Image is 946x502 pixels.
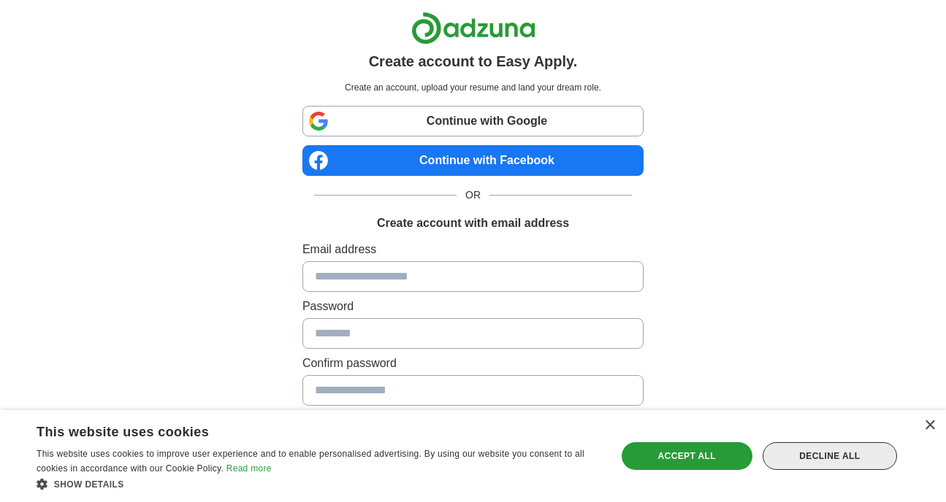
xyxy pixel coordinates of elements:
[411,12,535,45] img: Adzuna logo
[37,419,562,441] div: This website uses cookies
[369,50,578,72] h1: Create account to Easy Apply.
[302,145,644,176] a: Continue with Facebook
[377,215,569,232] h1: Create account with email address
[302,298,644,315] label: Password
[763,442,897,470] div: Decline all
[302,355,644,372] label: Confirm password
[302,241,644,258] label: Email address
[457,188,489,203] span: OR
[226,463,272,474] a: Read more, opens a new window
[302,106,644,136] a: Continue with Google
[37,449,584,474] span: This website uses cookies to improve user experience and to enable personalised advertising. By u...
[37,476,599,491] div: Show details
[924,420,935,431] div: Close
[305,81,641,94] p: Create an account, upload your resume and land your dream role.
[622,442,752,470] div: Accept all
[54,479,124,490] span: Show details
